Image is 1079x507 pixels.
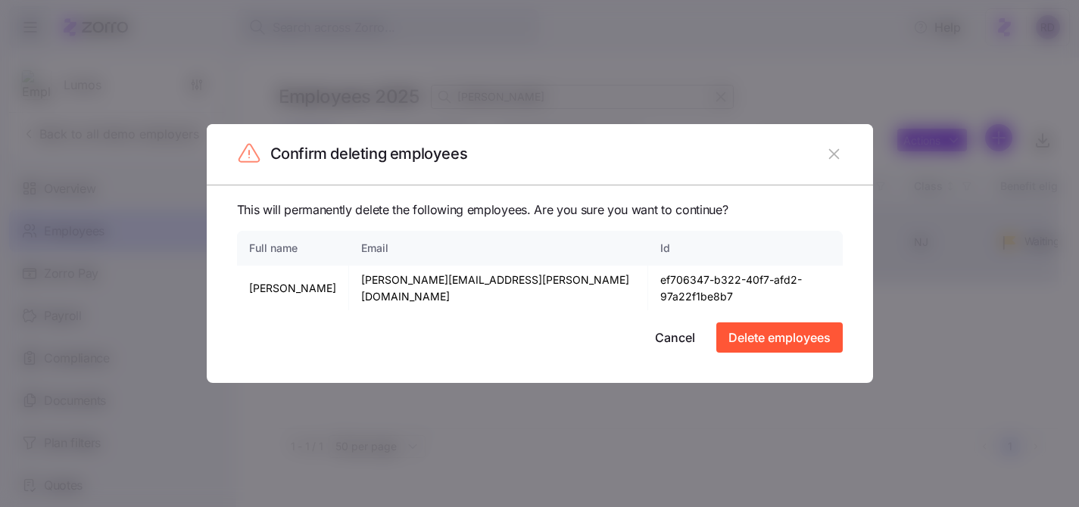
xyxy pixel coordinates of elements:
[270,144,468,164] h2: Confirm deleting employees
[648,266,843,310] td: ef706347-b322-40f7-afd2-97a22f1be8b7
[237,201,843,219] span: This will permanently delete the following employees. Are you sure you want to continue?
[249,240,336,257] div: Full name
[643,322,707,353] button: Cancel
[716,322,843,353] button: Delete employees
[349,266,648,310] td: [PERSON_NAME][EMAIL_ADDRESS][PERSON_NAME][DOMAIN_NAME]
[237,266,349,310] td: [PERSON_NAME]
[728,328,831,347] span: Delete employees
[655,328,695,347] span: Cancel
[660,240,831,257] div: Id
[361,240,635,257] div: Email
